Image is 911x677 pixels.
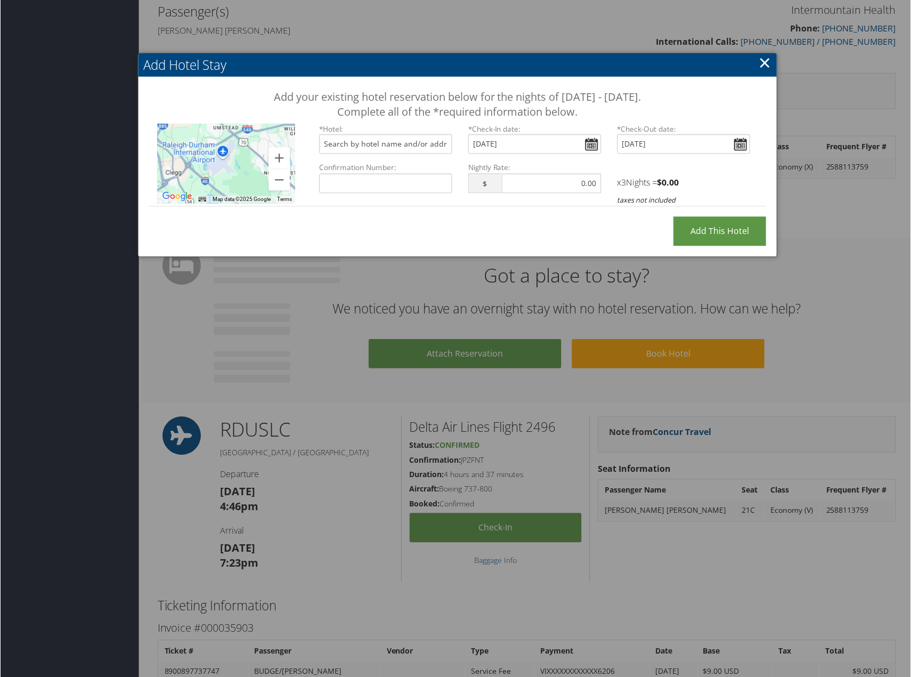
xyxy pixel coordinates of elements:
[159,190,194,204] img: Google
[138,53,778,77] h2: Add Hotel Stay
[759,52,771,73] a: ×
[657,177,679,189] strong: $
[622,177,627,189] span: 3
[674,217,767,246] input: Add this Hotel
[617,177,751,189] h4: x Nights =
[617,196,676,205] i: taxes not included
[468,174,502,194] span: $
[319,163,452,173] label: Confirmation Number:
[468,124,601,134] label: Check-In date:
[319,134,452,154] input: Search by hotel name and/or address
[277,197,292,203] a: Terms (opens in new tab)
[319,124,452,134] label: *Hotel:
[617,124,751,134] label: Check-Out date:
[662,177,679,189] span: 0.00
[269,148,290,169] button: Zoom in
[182,90,733,119] h3: Add your existing hotel reservation below for the nights of [DATE] - [DATE]. Complete all of the ...
[468,163,601,173] label: Nightly Rate:
[159,190,194,204] a: Open this area in Google Maps (opens a new window)
[502,174,602,194] input: 0.00
[213,197,271,203] span: Map data ©2025 Google
[198,196,206,204] button: Keyboard shortcuts
[269,170,290,191] button: Zoom out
